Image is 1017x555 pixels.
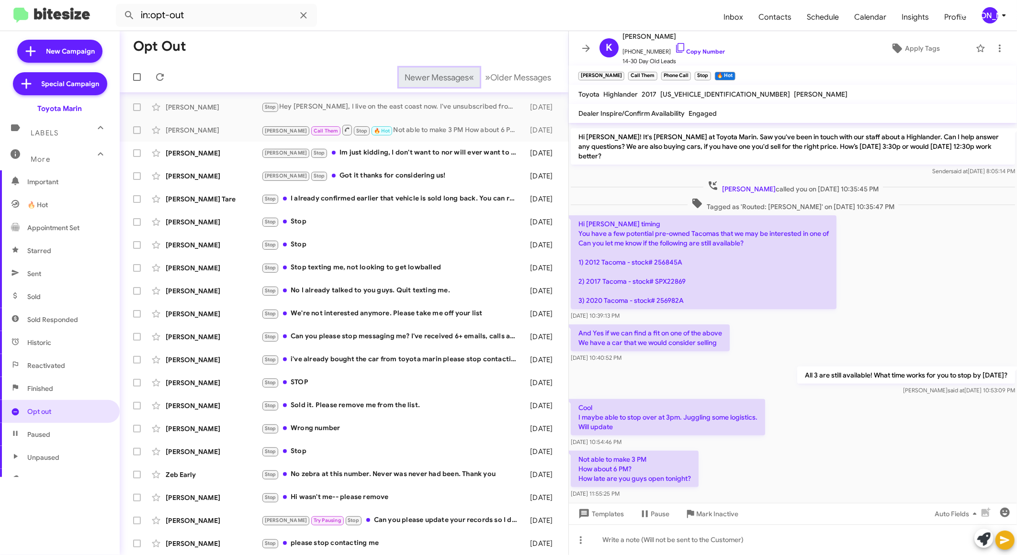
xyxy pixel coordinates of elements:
[261,377,523,388] div: STOP
[166,539,261,548] div: [PERSON_NAME]
[261,147,523,158] div: Im just kidding, I don't want to nor will ever want to sell my car, please take me off your list
[265,425,276,432] span: Stop
[166,102,261,112] div: [PERSON_NAME]
[265,219,276,225] span: Stop
[723,185,776,193] span: [PERSON_NAME]
[166,125,261,135] div: [PERSON_NAME]
[703,180,883,194] span: called you on [DATE] 10:35:45 PM
[660,90,790,99] span: [US_VEHICLE_IDENTIFICATION_NUMBER]
[166,355,261,365] div: [PERSON_NAME]
[166,286,261,296] div: [PERSON_NAME]
[27,315,78,324] span: Sold Responded
[523,309,561,319] div: [DATE]
[523,493,561,502] div: [DATE]
[27,177,109,187] span: Important
[166,217,261,227] div: [PERSON_NAME]
[523,286,561,296] div: [DATE]
[859,40,971,57] button: Apply Tags
[523,171,561,181] div: [DATE]
[166,171,261,181] div: [PERSON_NAME]
[27,200,48,210] span: 🔥 Hot
[523,125,561,135] div: [DATE]
[166,240,261,250] div: [PERSON_NAME]
[261,423,523,434] div: Wrong number
[523,539,561,548] div: [DATE]
[847,3,894,31] span: Calendar
[27,407,51,416] span: Opt out
[261,354,523,365] div: i've already bought the car from toyota marin please stop contacting me
[46,46,95,56] span: New Campaign
[166,309,261,319] div: [PERSON_NAME]
[17,40,102,63] a: New Campaign
[356,128,368,134] span: Stop
[661,72,691,80] small: Phone Call
[261,285,523,296] div: No I already talked to you guys. Quit texting me.
[523,516,561,525] div: [DATE]
[523,447,561,456] div: [DATE]
[27,430,50,439] span: Paused
[166,148,261,158] div: [PERSON_NAME]
[628,72,657,80] small: Call Them
[261,193,523,204] div: I already confirmed earlier that vehicle is sold long back. You can remove me from this list
[523,401,561,411] div: [DATE]
[265,379,276,386] span: Stop
[314,128,339,134] span: Call Them
[903,387,1015,394] span: [PERSON_NAME] [DATE] 10:53:09 PM
[622,56,725,66] span: 14-30 Day Old Leads
[569,505,632,522] button: Templates
[794,90,847,99] span: [PERSON_NAME]
[265,448,276,455] span: Stop
[27,453,59,462] span: Unpaused
[523,332,561,342] div: [DATE]
[974,7,1006,23] button: [PERSON_NAME]
[42,79,100,89] span: Special Campaign
[603,90,638,99] span: Highlander
[265,104,276,110] span: Stop
[261,262,523,273] div: Stop texting me, not looking to get lowballed
[261,239,523,250] div: Stop
[622,31,725,42] span: [PERSON_NAME]
[261,446,523,457] div: Stop
[265,517,307,523] span: [PERSON_NAME]
[894,3,937,31] a: Insights
[314,517,341,523] span: Try Pausing
[523,424,561,433] div: [DATE]
[485,71,490,83] span: »
[166,516,261,525] div: [PERSON_NAME]
[374,128,390,134] span: 🔥 Hot
[166,194,261,204] div: [PERSON_NAME] Tare
[578,109,685,118] span: Dealer Inspire/Confirm Availability
[261,331,523,342] div: Can you please stop messaging me? I've received 6+ emails, calls and messages. If I'm not respond...
[622,42,725,56] span: [PHONE_NUMBER]
[751,3,799,31] a: Contacts
[399,67,557,87] nav: Page navigation example
[261,538,523,549] div: please stop contacting me
[578,90,599,99] span: Toyota
[982,7,998,23] div: [PERSON_NAME]
[265,471,276,477] span: Stop
[479,67,557,87] button: Next
[695,72,711,80] small: Stop
[27,361,65,370] span: Reactivated
[261,515,523,526] div: Can you please update your records so I don't get any more text or calls
[261,492,523,503] div: Hi wasn't me-- please remove
[688,198,898,211] span: Tagged as 'Routed: [PERSON_NAME]' on [DATE] 10:35:47 PM
[166,332,261,342] div: [PERSON_NAME]
[38,104,82,113] div: Toyota Marin
[261,170,523,181] div: Got it thanks for considering us!
[27,269,41,278] span: Sent
[677,505,746,522] button: Mark Inactive
[715,72,735,80] small: 🔥 Hot
[265,128,307,134] span: [PERSON_NAME]
[314,150,325,156] span: Stop
[799,3,847,31] span: Schedule
[689,109,717,118] span: Engaged
[265,288,276,294] span: Stop
[571,451,699,487] p: Not able to make 3 PM How about 6 PM? How late are you guys open tonight?
[469,71,474,83] span: «
[13,72,107,95] a: Special Campaign
[265,311,276,317] span: Stop
[261,308,523,319] div: We're not interested anymore. Please take me off your list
